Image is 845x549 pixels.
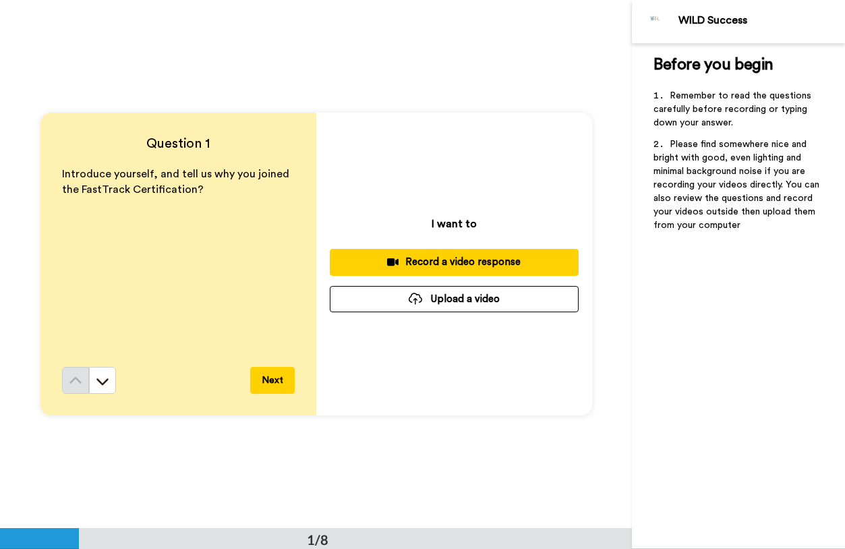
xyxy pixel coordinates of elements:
[653,91,814,127] span: Remember to read the questions carefully before recording or typing down your answer.
[341,255,568,269] div: Record a video response
[653,57,773,73] span: Before you begin
[653,140,822,230] span: Please find somewhere nice and bright with good, even lighting and minimal background noise if yo...
[250,367,295,394] button: Next
[62,134,295,153] h4: Question 1
[432,216,477,232] p: I want to
[330,286,579,312] button: Upload a video
[285,530,350,549] div: 1/8
[639,5,672,38] img: Profile Image
[678,14,844,27] div: WILD Success
[330,249,579,275] button: Record a video response
[62,169,292,195] span: Introduce yourself, and tell us why you joined the FastTrack Certification?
